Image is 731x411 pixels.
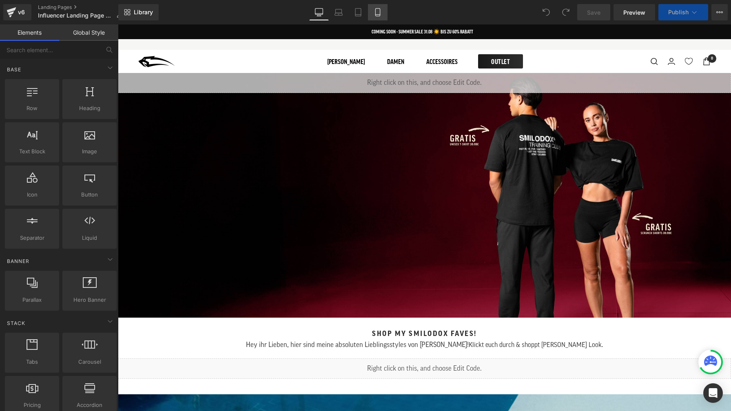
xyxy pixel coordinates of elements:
[38,12,113,19] span: Influencer Landing Page Dev
[118,4,159,20] a: New Library
[134,9,153,16] span: Library
[587,8,600,17] span: Save
[348,4,368,20] a: Tablet
[550,33,557,40] a: Login
[614,4,655,20] a: Preview
[3,4,31,20] a: v6
[329,4,348,20] a: Laptop
[538,4,554,20] button: Undo
[6,66,22,73] span: Base
[558,4,574,20] button: Redo
[254,306,359,313] span: Shop my Smilodox Faves!
[7,190,57,199] span: Icon
[65,358,114,366] span: Carousel
[7,401,57,409] span: Pricing
[208,27,249,47] a: [PERSON_NAME]
[65,234,114,242] span: Liquid
[668,9,689,15] span: Publish
[268,27,288,47] a: Damen
[590,30,598,38] cart-count: 0
[351,317,485,324] span: Klickt euch durch & shoppt [PERSON_NAME] Look.
[7,296,57,304] span: Parallax
[623,8,645,17] span: Preview
[309,4,329,20] a: Desktop
[658,4,708,20] button: Publish
[6,257,30,265] span: Banner
[368,4,388,20] a: Mobile
[65,190,114,199] span: Button
[65,401,114,409] span: Accordion
[65,147,114,156] span: Image
[38,4,128,11] a: Landing Pages
[533,33,540,41] a: Suche
[128,317,351,324] span: Hey ihr Lieben, hier sind meine absoluten Lieblingsstyles von [PERSON_NAME]!
[16,7,27,18] div: v6
[7,358,57,366] span: Tabs
[7,104,57,113] span: Row
[65,104,114,113] span: Heading
[65,296,114,304] span: Hero Banner
[360,30,405,44] a: OUTLET
[6,319,26,327] span: Stack
[307,27,341,47] a: Accessoires
[254,3,355,12] p: COMING SOON - SUMMER SALE 31.08 ☀️ BIS ZU 60% RABATT
[7,234,57,242] span: Separator
[7,147,57,156] span: Text Block
[59,24,118,41] a: Global Style
[585,33,593,41] a: Warenkorb
[711,4,728,20] button: More
[703,383,723,403] div: Open Intercom Messenger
